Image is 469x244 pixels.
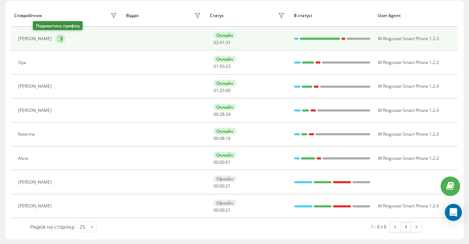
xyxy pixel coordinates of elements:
div: Подивитись профіль [33,21,83,30]
div: Katerina [18,132,37,137]
div: : : [214,112,231,117]
div: [PERSON_NAME] [18,36,53,41]
div: : : [214,208,231,213]
div: : : [214,64,231,69]
div: Alina [18,156,30,161]
span: Рядків на сторінці [30,223,75,230]
div: Статус [210,13,224,18]
span: M Ringostat Smart Phone 1.2.4 [378,203,439,209]
span: 50 [220,63,225,69]
span: 00 [214,135,219,141]
div: : : [214,160,231,165]
span: M Ringostat Smart Phone 1.2.2 [378,59,439,65]
span: W Ringostat Smart Phone 1.2.3 [378,131,439,137]
div: Офлайн [214,175,236,182]
div: В статусі [294,13,371,18]
div: Oya [18,60,28,65]
span: 08 [220,135,225,141]
div: User Agent [378,13,455,18]
span: 41 [220,39,225,45]
div: [PERSON_NAME] [18,204,53,208]
span: 02 [214,39,219,45]
span: 16 [226,135,231,141]
span: 23 [226,63,231,69]
div: [PERSON_NAME] [18,84,53,89]
div: [PERSON_NAME] [18,180,53,185]
span: 01 [226,159,231,165]
span: 25 [220,87,225,93]
div: Онлайн [214,32,236,39]
div: Онлайн [214,56,236,63]
div: Онлайн [214,80,236,87]
span: 00 [220,207,225,213]
div: : : [214,136,231,141]
div: Співробітник [14,13,42,18]
span: 00 [220,159,225,165]
div: Open Intercom Messenger [445,204,462,221]
span: 31 [226,39,231,45]
span: 00 [214,159,219,165]
span: 21 [226,183,231,189]
span: 34 [226,111,231,117]
span: 01 [214,63,219,69]
div: : : [214,184,231,189]
div: : : [214,40,231,45]
span: M Ringostat Smart Phone 1.2.4 [378,107,439,113]
div: : : [214,88,231,93]
span: W Ringostat Smart Phone 1.2.2 [378,155,439,161]
span: 01 [214,87,219,93]
span: 00 [214,207,219,213]
span: 00 [214,183,219,189]
div: 25 [80,223,85,231]
div: Онлайн [214,128,236,135]
span: 28 [220,111,225,117]
div: 1 - 8 з 8 [371,223,386,230]
span: 00 [226,87,231,93]
span: 00 [220,183,225,189]
span: W Ringostat Smart Phone 1.2.4 [378,83,439,89]
a: 1 [400,222,411,232]
div: Онлайн [214,104,236,110]
div: Офлайн [214,200,236,206]
div: [PERSON_NAME] [18,108,53,113]
span: M Ringostat Smart Phone 1.2.3 [378,36,439,42]
div: Відділ [126,13,139,18]
span: 21 [226,207,231,213]
span: 00 [214,111,219,117]
div: Онлайн [214,152,236,158]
